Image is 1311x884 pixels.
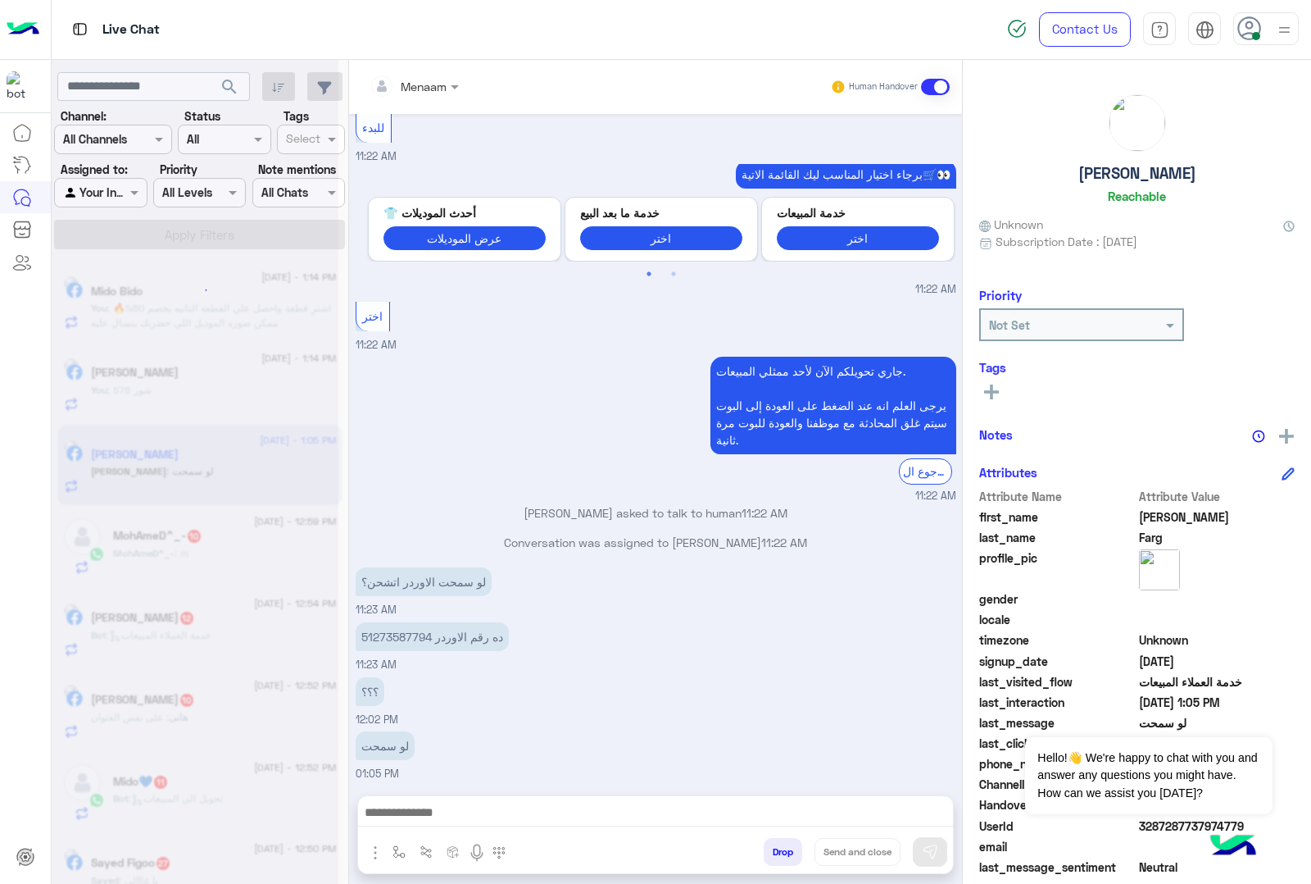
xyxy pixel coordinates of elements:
[1139,590,1295,608] span: null
[1139,838,1295,855] span: null
[392,845,406,859] img: select flow
[710,357,956,454] p: 3/9/2025, 11:22 AM
[356,567,492,596] p: 3/9/2025, 11:23 AM
[467,843,487,863] img: send voice note
[979,508,1136,526] span: first_name
[580,226,742,250] button: اختر
[440,838,467,865] button: create order
[492,846,506,859] img: make a call
[979,288,1022,303] h6: Priority
[1252,430,1265,443] img: notes
[1139,653,1295,670] span: 2024-09-11T12:36:09.687Z
[356,622,509,651] p: 3/9/2025, 11:23 AM
[979,488,1136,505] span: Attribute Name
[777,226,939,250] button: اختر
[356,731,415,760] p: 3/9/2025, 1:05 PM
[979,549,1136,587] span: profile_pic
[180,276,209,304] div: loading...
[761,535,807,549] span: 11:22 AM
[1078,164,1196,183] h5: [PERSON_NAME]
[386,838,413,865] button: select flow
[580,204,742,221] p: خدمة ما بعد البيع
[1039,12,1131,47] a: Contact Us
[764,838,802,866] button: Drop
[979,714,1136,731] span: last_message
[356,713,398,726] span: 12:02 PM
[1143,12,1176,47] a: tab
[1274,20,1295,40] img: profile
[915,282,956,298] span: 11:22 AM
[641,266,657,282] button: 1 of 2
[922,844,938,860] img: send message
[365,843,385,863] img: send attachment
[1150,21,1169,39] img: tab
[7,12,39,47] img: Logo
[1139,673,1295,690] span: خدمة العملاء المبيعات
[736,160,956,189] p: 3/9/2025, 11:22 AM
[979,673,1136,690] span: last_visited_flow
[413,838,440,865] button: Trigger scenario
[979,755,1136,772] span: phone_number
[1139,611,1295,628] span: null
[1139,529,1295,546] span: Farg
[996,233,1137,250] span: Subscription Date : [DATE]
[1139,488,1295,505] span: Attribute Value
[979,360,1295,375] h6: Tags
[899,458,952,484] div: الرجوع ال Bot
[979,694,1136,711] span: last_interaction
[979,818,1136,835] span: UserId
[1139,859,1295,876] span: 0
[665,266,682,282] button: 2 of 2
[979,796,1136,813] span: HandoverOn
[1007,19,1027,39] img: spinner
[979,216,1043,233] span: Unknown
[1139,631,1295,649] span: Unknown
[362,309,383,323] span: اختر
[356,504,956,522] p: [PERSON_NAME] asked to talk to human
[7,71,36,101] img: 713415422032625
[356,150,397,162] span: 11:22 AM
[284,130,320,151] div: Select
[356,604,397,616] span: 11:23 AM
[70,19,90,39] img: tab
[979,465,1037,480] h6: Attributes
[979,611,1136,628] span: locale
[979,838,1136,855] span: email
[1195,21,1214,39] img: tab
[1109,95,1165,151] img: picture
[356,768,399,780] span: 01:05 PM
[979,427,1013,442] h6: Notes
[356,677,384,706] p: 3/9/2025, 12:02 PM
[1279,429,1294,444] img: add
[742,506,787,520] span: 11:22 AM
[979,631,1136,649] span: timezone
[979,776,1136,793] span: ChannelId
[420,845,433,859] img: Trigger scenario
[979,590,1136,608] span: gender
[915,489,956,504] span: 11:22 AM
[383,226,546,250] button: عرض الموديلات
[777,204,939,221] p: خدمة المبيعات
[979,653,1136,670] span: signup_date
[102,19,160,41] p: Live Chat
[814,838,900,866] button: Send and close
[362,121,384,134] span: للبدء
[356,658,397,671] span: 11:23 AM
[1139,549,1180,590] img: picture
[1025,737,1272,814] span: Hello!👋 We're happy to chat with you and answer any questions you might have. How can we assist y...
[383,204,546,221] p: أحدث الموديلات 👕
[979,529,1136,546] span: last_name
[356,534,956,551] p: Conversation was assigned to [PERSON_NAME]
[1204,818,1262,876] img: hulul-logo.png
[356,339,397,351] span: 11:22 AM
[447,845,460,859] img: create order
[1108,189,1166,203] h6: Reachable
[979,735,1136,752] span: last_clicked_button
[979,859,1136,876] span: last_message_sentiment
[1139,508,1295,526] span: Mohamed
[1139,694,1295,711] span: 2025-09-03T10:05:58.08Z
[849,80,918,93] small: Human Handover
[1139,818,1295,835] span: 3287287737974779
